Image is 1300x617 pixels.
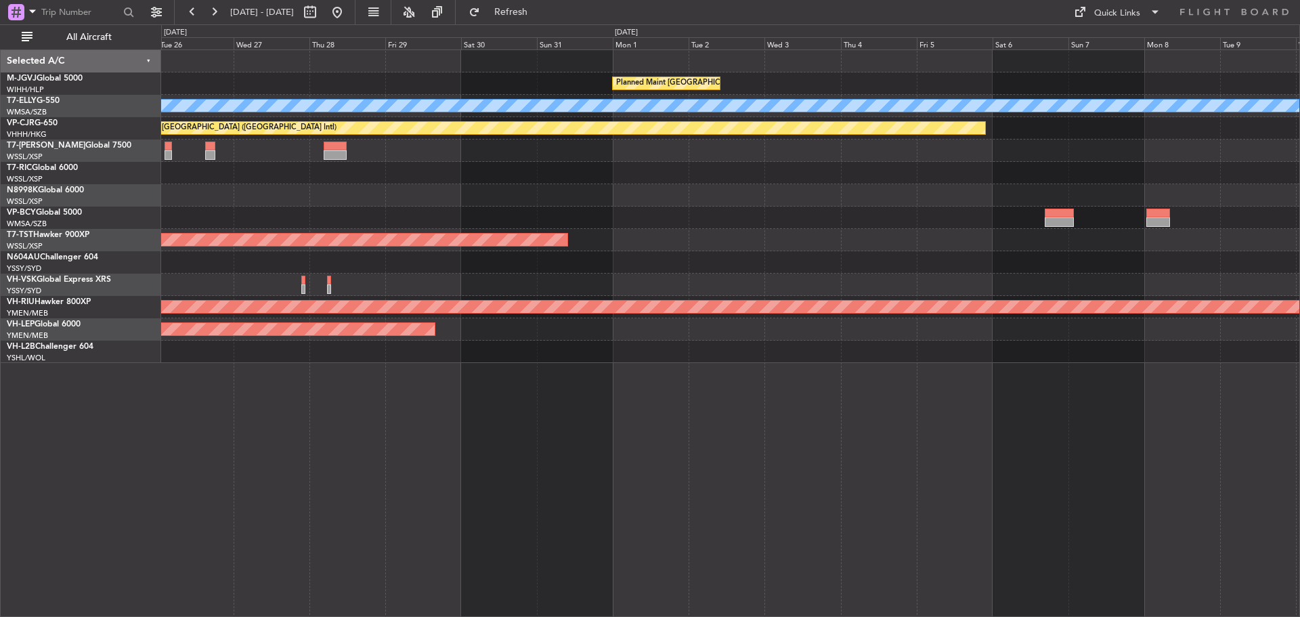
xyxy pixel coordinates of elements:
div: Sun 7 [1068,37,1144,49]
a: YSSY/SYD [7,286,41,296]
span: VH-LEP [7,320,35,328]
div: Fri 5 [917,37,993,49]
span: VH-VSK [7,276,37,284]
a: YMEN/MEB [7,331,48,341]
span: N604AU [7,253,40,261]
span: T7-TST [7,231,33,239]
div: Sun 31 [537,37,613,49]
button: Refresh [462,1,544,23]
span: M-JGVJ [7,75,37,83]
a: M-JGVJGlobal 5000 [7,75,83,83]
span: VP-CJR [7,119,35,127]
a: VHHH/HKG [7,129,47,140]
span: VH-RIU [7,298,35,306]
a: WMSA/SZB [7,219,47,229]
div: [DATE] [615,27,638,39]
a: T7-ELLYG-550 [7,97,60,105]
div: Tue 2 [689,37,764,49]
span: T7-[PERSON_NAME] [7,142,85,150]
a: T7-RICGlobal 6000 [7,164,78,172]
div: Wed 27 [234,37,309,49]
span: Refresh [483,7,540,17]
a: VH-VSKGlobal Express XRS [7,276,111,284]
a: N604AUChallenger 604 [7,253,98,261]
div: Sat 6 [993,37,1068,49]
div: Planned Maint [GEOGRAPHIC_DATA] ([GEOGRAPHIC_DATA] Intl) [110,118,337,138]
div: Wed 3 [764,37,840,49]
input: Trip Number [41,2,119,22]
a: WSSL/XSP [7,196,43,207]
a: WSSL/XSP [7,241,43,251]
a: YMEN/MEB [7,308,48,318]
a: YSSY/SYD [7,263,41,274]
span: [DATE] - [DATE] [230,6,294,18]
div: Tue 9 [1220,37,1296,49]
a: WSSL/XSP [7,152,43,162]
span: T7-RIC [7,164,32,172]
span: N8998K [7,186,38,194]
div: Planned Maint [GEOGRAPHIC_DATA] (Seletar) [616,73,775,93]
a: T7-[PERSON_NAME]Global 7500 [7,142,131,150]
div: Thu 4 [841,37,917,49]
span: T7-ELLY [7,97,37,105]
div: Mon 8 [1144,37,1220,49]
span: VH-L2B [7,343,35,351]
a: VP-CJRG-650 [7,119,58,127]
span: VP-BCY [7,209,36,217]
div: [DATE] [164,27,187,39]
div: Tue 26 [158,37,234,49]
a: YSHL/WOL [7,353,45,363]
div: Quick Links [1094,7,1140,20]
a: VH-LEPGlobal 6000 [7,320,81,328]
a: WMSA/SZB [7,107,47,117]
a: VH-L2BChallenger 604 [7,343,93,351]
div: Mon 1 [613,37,689,49]
a: T7-TSTHawker 900XP [7,231,89,239]
button: All Aircraft [15,26,147,48]
div: Thu 28 [309,37,385,49]
a: N8998KGlobal 6000 [7,186,84,194]
button: Quick Links [1067,1,1167,23]
div: Sat 30 [461,37,537,49]
span: All Aircraft [35,33,143,42]
div: Fri 29 [385,37,461,49]
a: WIHH/HLP [7,85,44,95]
a: VP-BCYGlobal 5000 [7,209,82,217]
a: VH-RIUHawker 800XP [7,298,91,306]
a: WSSL/XSP [7,174,43,184]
